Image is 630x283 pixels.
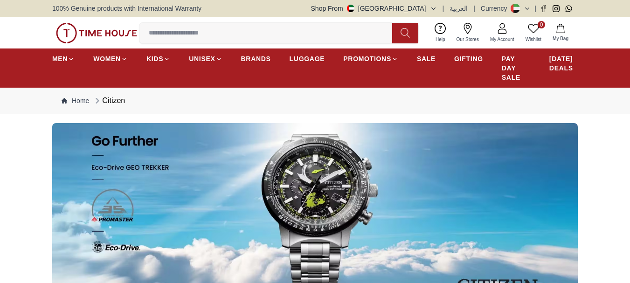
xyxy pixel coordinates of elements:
[454,50,483,67] a: GIFTING
[93,50,128,67] a: WOMEN
[565,5,572,12] a: Whatsapp
[432,36,449,43] span: Help
[146,54,163,63] span: KIDS
[241,50,271,67] a: BRANDS
[52,54,68,63] span: MEN
[52,88,578,114] nav: Breadcrumb
[189,50,222,67] a: UNISEX
[534,4,536,13] span: |
[93,95,125,106] div: Citizen
[56,23,137,43] img: ...
[547,22,574,44] button: My Bag
[52,4,201,13] span: 100% Genuine products with International Warranty
[538,21,545,28] span: 0
[454,54,483,63] span: GIFTING
[347,5,354,12] img: United Arab Emirates
[502,54,531,82] span: PAY DAY SALE
[343,50,398,67] a: PROMOTIONS
[481,4,511,13] div: Currency
[450,4,468,13] button: العربية
[522,36,545,43] span: Wishlist
[451,21,485,45] a: Our Stores
[311,4,437,13] button: Shop From[GEOGRAPHIC_DATA]
[549,50,578,76] a: [DATE] DEALS
[549,35,572,42] span: My Bag
[540,5,547,12] a: Facebook
[430,21,451,45] a: Help
[453,36,483,43] span: Our Stores
[553,5,560,12] a: Instagram
[146,50,170,67] a: KIDS
[443,4,444,13] span: |
[549,54,578,73] span: [DATE] DEALS
[52,50,75,67] a: MEN
[241,54,271,63] span: BRANDS
[290,54,325,63] span: LUGGAGE
[486,36,518,43] span: My Account
[502,50,531,86] a: PAY DAY SALE
[473,4,475,13] span: |
[343,54,391,63] span: PROMOTIONS
[290,50,325,67] a: LUGGAGE
[62,96,89,105] a: Home
[189,54,215,63] span: UNISEX
[417,54,436,63] span: SALE
[417,50,436,67] a: SALE
[93,54,121,63] span: WOMEN
[520,21,547,45] a: 0Wishlist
